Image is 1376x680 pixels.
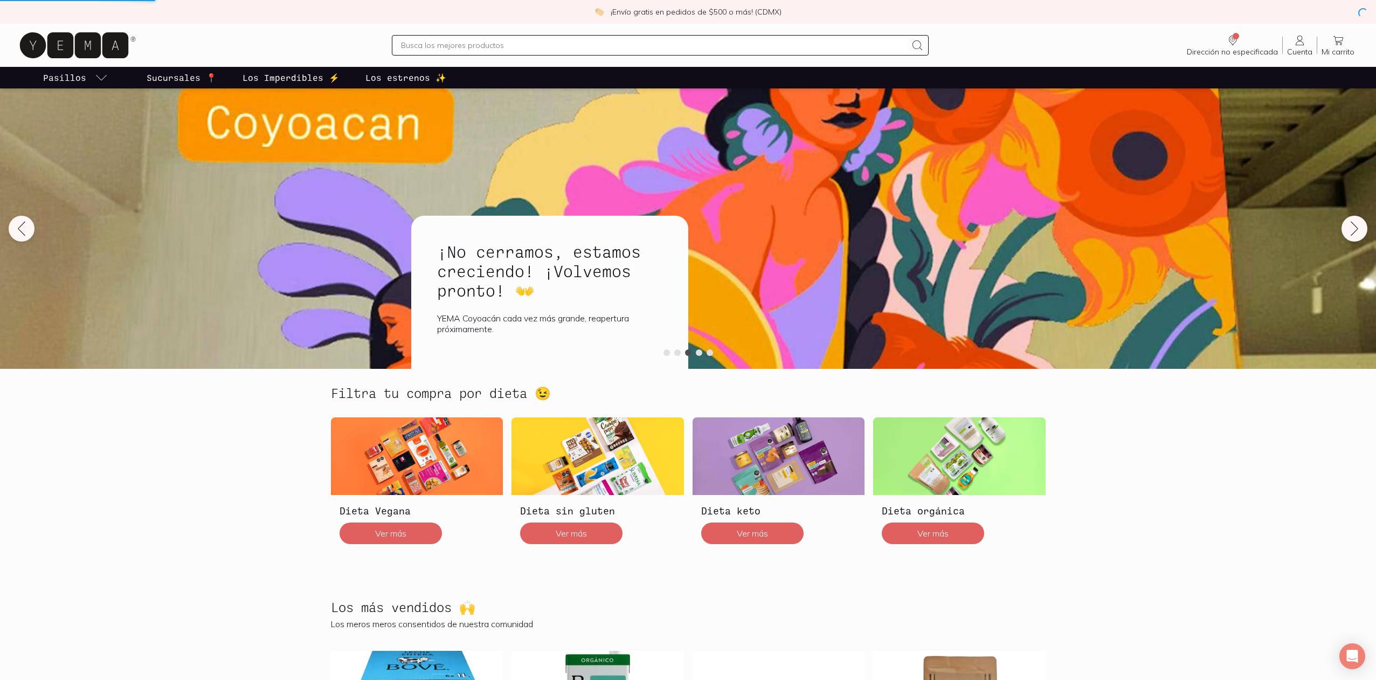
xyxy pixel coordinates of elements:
[243,71,340,84] p: Los Imperdibles ⚡️
[331,386,551,400] h2: Filtra tu compra por dieta 😉
[520,504,675,518] h3: Dieta sin gluten
[1287,47,1312,57] span: Cuenta
[511,417,684,495] img: Dieta sin gluten
[437,313,662,334] p: YEMA Coyoacán cada vez más grande, reapertura próximamente.
[611,6,782,17] p: ¡Envío gratis en pedidos de $500 o más! (CDMX)
[331,417,503,495] img: Dieta Vegana
[147,71,217,84] p: Sucursales 📍
[340,504,495,518] h3: Dieta Vegana
[437,242,662,300] h2: ¡No cerramos, estamos creciendo! ¡Volvemos pronto! 👐
[701,504,856,518] h3: Dieta keto
[693,417,865,552] a: Dieta ketoDieta ketoVer más
[1317,34,1359,57] a: Mi carrito
[1283,34,1317,57] a: Cuenta
[693,417,865,495] img: Dieta keto
[43,71,86,84] p: Pasillos
[1322,47,1354,57] span: Mi carrito
[882,504,1037,518] h3: Dieta orgánica
[1187,47,1278,57] span: Dirección no especificada
[144,67,219,88] a: Sucursales 📍
[873,417,1046,495] img: Dieta orgánica
[41,67,110,88] a: pasillo-todos-link
[520,523,623,544] button: Ver más
[331,600,475,614] h2: Los más vendidos 🙌
[363,67,448,88] a: Los estrenos ✨
[594,7,604,17] img: check
[873,417,1046,552] a: Dieta orgánicaDieta orgánicaVer más
[365,71,446,84] p: Los estrenos ✨
[1339,643,1365,669] div: Open Intercom Messenger
[340,523,442,544] button: Ver más
[701,523,804,544] button: Ver más
[882,523,984,544] button: Ver más
[331,619,1046,629] p: Los meros meros consentidos de nuestra comunidad
[511,417,684,552] a: Dieta sin glutenDieta sin glutenVer más
[331,417,503,552] a: Dieta VeganaDieta VeganaVer más
[1183,34,1282,57] a: Dirección no especificada
[401,39,907,52] input: Busca los mejores productos
[240,67,342,88] a: Los Imperdibles ⚡️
